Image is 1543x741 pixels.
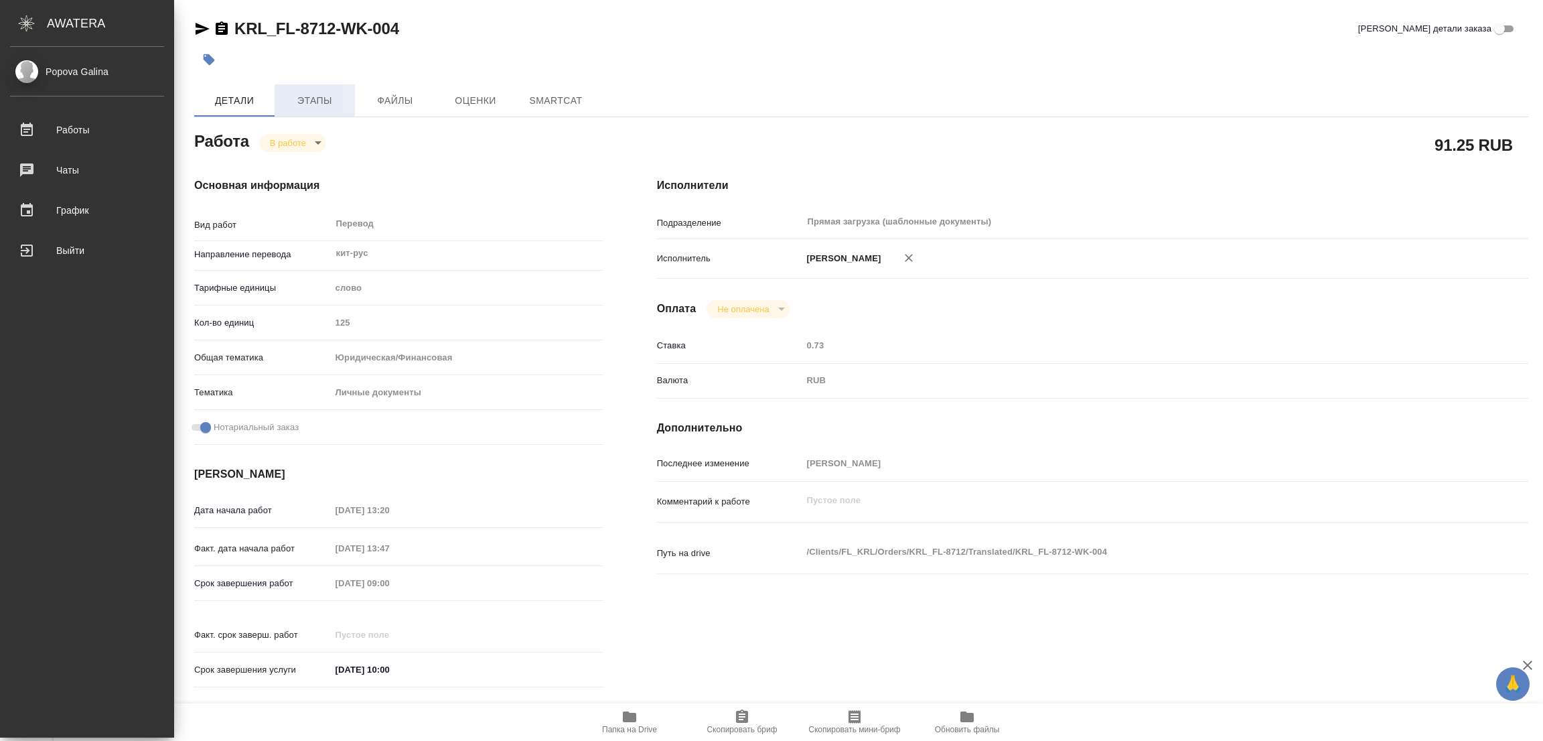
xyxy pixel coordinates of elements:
[194,128,249,152] h2: Работа
[331,539,448,558] input: Пустое поле
[363,92,427,109] span: Файлы
[802,369,1456,392] div: RUB
[802,454,1456,473] input: Пустое поле
[194,316,331,330] p: Кол-во единиц
[657,339,802,352] p: Ставка
[1435,133,1513,156] h2: 91.25 RUB
[331,313,603,332] input: Пустое поле
[194,281,331,295] p: Тарифные единицы
[802,252,881,265] p: [PERSON_NAME]
[657,374,802,387] p: Валюта
[194,45,224,74] button: Добавить тэг
[686,703,798,741] button: Скопировать бриф
[443,92,508,109] span: Оценки
[194,628,331,642] p: Факт. срок заверш. работ
[10,200,164,220] div: График
[194,351,331,364] p: Общая тематика
[47,10,174,37] div: AWATERA
[202,92,267,109] span: Детали
[802,541,1456,563] textarea: /Clients/FL_KRL/Orders/KRL_FL-8712/Translated/KRL_FL-8712-WK-004
[3,194,171,227] a: График
[266,137,310,149] button: В работе
[602,725,657,734] span: Папка на Drive
[331,277,603,299] div: слово
[3,234,171,267] a: Выйти
[194,386,331,399] p: Тематика
[10,241,164,261] div: Выйти
[657,547,802,560] p: Путь на drive
[214,21,230,37] button: Скопировать ссылку
[194,663,331,677] p: Срок завершения услуги
[573,703,686,741] button: Папка на Drive
[911,703,1023,741] button: Обновить файлы
[802,336,1456,355] input: Пустое поле
[808,725,900,734] span: Скопировать мини-бриф
[331,660,448,679] input: ✎ Введи что-нибудь
[331,500,448,520] input: Пустое поле
[713,304,773,315] button: Не оплачена
[1501,670,1524,698] span: 🙏
[331,381,603,404] div: Личные документы
[234,19,399,38] a: KRL_FL-8712-WK-004
[194,218,331,232] p: Вид работ
[3,153,171,187] a: Чаты
[657,216,802,230] p: Подразделение
[1358,22,1491,36] span: [PERSON_NAME] детали заказа
[894,243,924,273] button: Удалить исполнителя
[657,495,802,509] p: Комментарий к работе
[10,160,164,180] div: Чаты
[194,577,331,590] p: Срок завершения работ
[707,300,789,318] div: В работе
[3,113,171,147] a: Работы
[657,457,802,470] p: Последнее изменение
[194,542,331,555] p: Факт. дата начала работ
[331,574,448,593] input: Пустое поле
[283,92,347,109] span: Этапы
[194,21,210,37] button: Скопировать ссылку для ЯМессенджера
[194,248,331,261] p: Направление перевода
[935,725,1000,734] span: Обновить файлы
[214,421,299,434] span: Нотариальный заказ
[657,420,1528,436] h4: Дополнительно
[194,178,603,194] h4: Основная информация
[1496,667,1530,701] button: 🙏
[657,252,802,265] p: Исполнитель
[194,504,331,517] p: Дата начала работ
[331,346,603,369] div: Юридическая/Финансовая
[657,301,696,317] h4: Оплата
[707,725,777,734] span: Скопировать бриф
[10,64,164,79] div: Popova Galina
[10,120,164,140] div: Работы
[331,625,448,645] input: Пустое поле
[657,178,1528,194] h4: Исполнители
[259,134,326,152] div: В работе
[798,703,911,741] button: Скопировать мини-бриф
[524,92,588,109] span: SmartCat
[194,466,603,482] h4: [PERSON_NAME]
